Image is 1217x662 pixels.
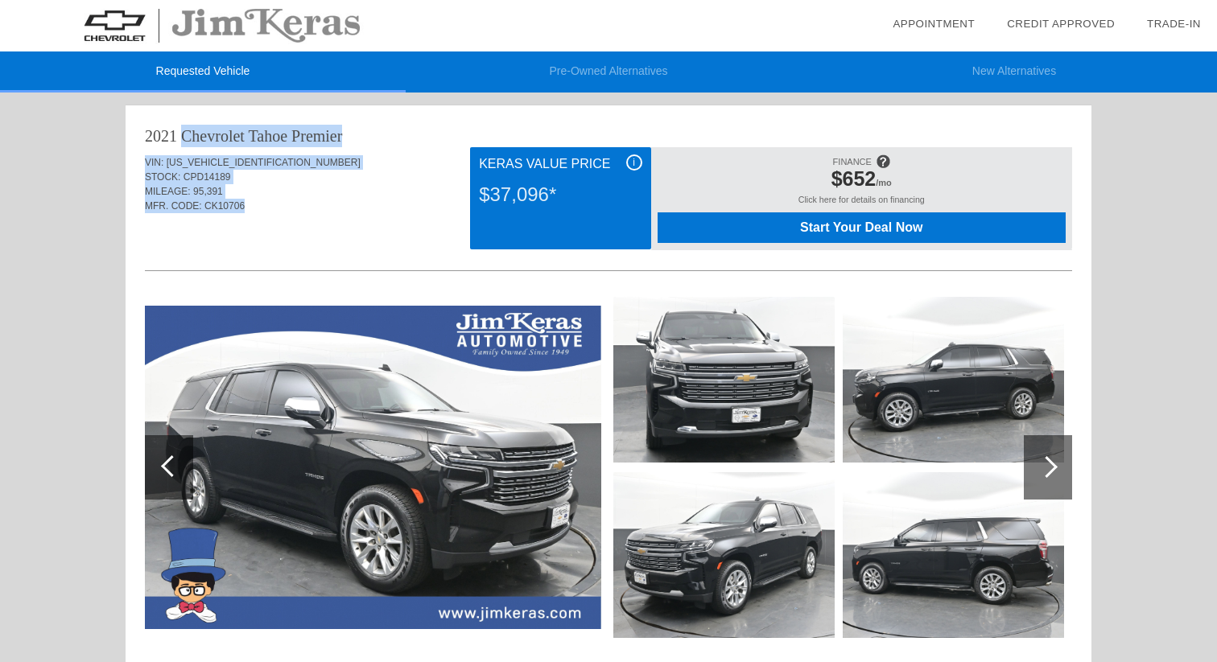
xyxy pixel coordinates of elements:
img: 5.jpg [843,472,1064,638]
span: CPD14189 [184,171,231,183]
li: New Alternatives [811,51,1217,93]
div: Keras Value Price [479,154,642,174]
span: CK10706 [204,200,245,212]
span: [US_VEHICLE_IDENTIFICATION_NUMBER] [167,157,361,168]
span: STOCK: [145,171,180,183]
li: Pre-Owned Alternatives [406,51,811,93]
span: i [633,157,635,168]
span: $652 [831,167,877,190]
img: 4.jpg [843,297,1064,463]
a: Trade-In [1147,18,1201,30]
span: MFR. CODE: [145,200,202,212]
a: Credit Approved [1007,18,1115,30]
img: 3.jpg [613,472,835,638]
span: MILEAGE: [145,186,191,197]
span: VIN: [145,157,163,168]
div: Click here for details on financing [658,195,1066,212]
div: Quoted on [DATE] 11:26:14 AM [145,223,1072,249]
img: 1.jpg [145,306,601,629]
div: 2021 Chevrolet Tahoe [145,125,287,147]
a: Appointment [893,18,975,30]
img: 2.jpg [613,297,835,463]
span: FINANCE [833,157,872,167]
div: $37,096* [479,174,642,216]
span: Start Your Deal Now [678,220,1046,235]
div: /mo [666,167,1058,195]
span: 95,391 [193,186,223,197]
div: Premier [291,125,342,147]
